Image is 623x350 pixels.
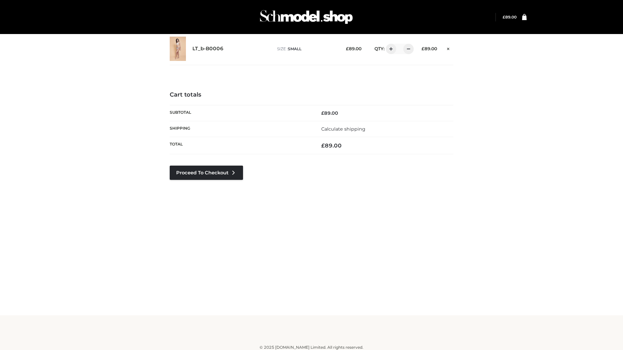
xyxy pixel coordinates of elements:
span: £ [346,46,349,51]
p: size : [277,46,336,52]
a: Remove this item [444,44,453,52]
a: LT_b-B0006 [192,46,224,52]
bdi: 89.00 [346,46,361,51]
th: Subtotal [170,105,311,121]
a: Proceed to Checkout [170,166,243,180]
a: £89.00 [503,15,517,19]
th: Shipping [170,121,311,137]
a: Calculate shipping [321,126,365,132]
h4: Cart totals [170,91,453,99]
bdi: 89.00 [321,142,342,149]
bdi: 89.00 [321,110,338,116]
span: £ [503,15,505,19]
bdi: 89.00 [421,46,437,51]
span: SMALL [288,46,301,51]
th: Total [170,137,311,154]
div: QTY: [368,44,411,54]
img: Schmodel Admin 964 [258,4,355,30]
span: £ [421,46,424,51]
bdi: 89.00 [503,15,517,19]
span: £ [321,142,325,149]
span: £ [321,110,324,116]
